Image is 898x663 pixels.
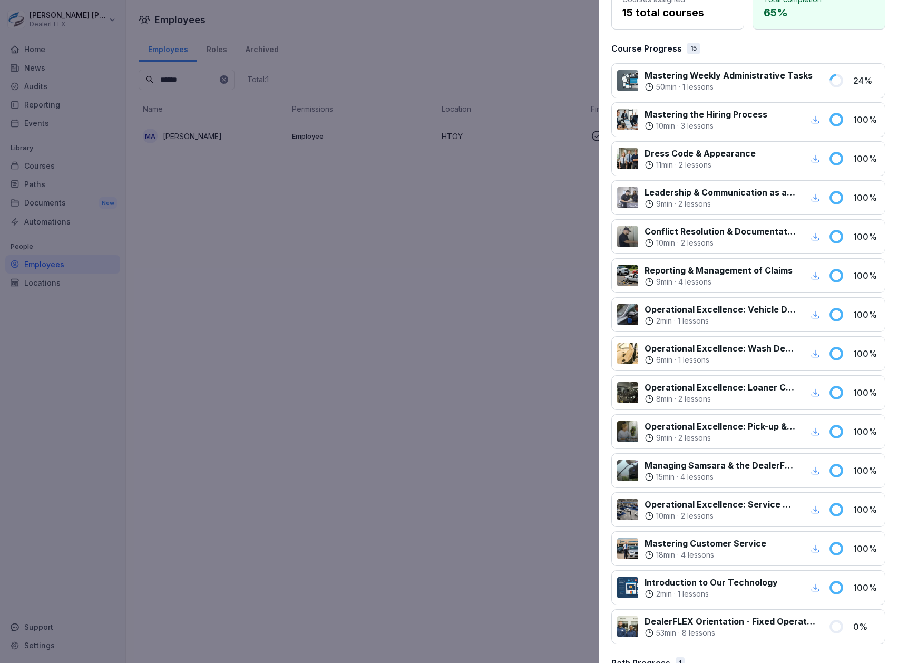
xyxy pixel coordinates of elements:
[656,394,672,404] p: 8 min
[645,160,756,170] div: ·
[681,511,714,521] p: 2 lessons
[656,433,672,443] p: 9 min
[645,615,816,628] p: DealerFLEX Orientation - Fixed Operations Division
[682,628,715,638] p: 8 lessons
[645,576,778,589] p: Introduction to Our Technology
[645,459,796,472] p: Managing Samsara & the DealerFLEX FlexCam Program
[678,394,711,404] p: 2 lessons
[656,472,675,482] p: 15 min
[764,5,874,21] p: 65 %
[656,238,675,248] p: 10 min
[687,43,700,54] div: 15
[656,589,672,599] p: 2 min
[656,277,672,287] p: 9 min
[611,42,682,55] p: Course Progress
[853,542,880,555] p: 100 %
[645,147,756,160] p: Dress Code & Appearance
[853,113,880,126] p: 100 %
[678,277,711,287] p: 4 lessons
[622,5,733,21] p: 15 total courses
[645,225,796,238] p: Conflict Resolution & Documentation
[682,82,714,92] p: 1 lessons
[656,160,673,170] p: 11 min
[645,589,778,599] div: ·
[853,74,880,87] p: 24 %
[678,199,711,209] p: 2 lessons
[645,511,796,521] div: ·
[645,342,796,355] p: Operational Excellence: Wash Department
[645,420,796,433] p: Operational Excellence: Pick-up & Delivery Services
[853,269,880,282] p: 100 %
[645,199,796,209] div: ·
[680,472,714,482] p: 4 lessons
[656,355,672,365] p: 6 min
[645,433,796,443] div: ·
[645,628,816,638] div: ·
[645,264,793,277] p: Reporting & Management of Claims
[645,303,796,316] p: Operational Excellence: Vehicle Detailing
[678,355,709,365] p: 1 lessons
[681,238,714,248] p: 2 lessons
[645,238,796,248] div: ·
[853,581,880,594] p: 100 %
[645,108,767,121] p: Mastering the Hiring Process
[678,433,711,443] p: 2 lessons
[656,628,676,638] p: 53 min
[656,121,675,131] p: 10 min
[853,230,880,243] p: 100 %
[679,160,711,170] p: 2 lessons
[853,503,880,516] p: 100 %
[681,121,714,131] p: 3 lessons
[678,589,709,599] p: 1 lessons
[645,537,766,550] p: Mastering Customer Service
[853,347,880,360] p: 100 %
[853,620,880,633] p: 0 %
[853,425,880,438] p: 100 %
[645,82,813,92] div: ·
[645,277,793,287] div: ·
[645,186,796,199] p: Leadership & Communication as a Manager
[678,316,709,326] p: 1 lessons
[853,152,880,165] p: 100 %
[853,191,880,204] p: 100 %
[645,121,767,131] div: ·
[656,550,675,560] p: 18 min
[645,316,796,326] div: ·
[656,316,672,326] p: 2 min
[656,82,677,92] p: 50 min
[656,199,672,209] p: 9 min
[656,511,675,521] p: 10 min
[853,386,880,399] p: 100 %
[645,355,796,365] div: ·
[853,464,880,477] p: 100 %
[853,308,880,321] p: 100 %
[681,550,714,560] p: 4 lessons
[645,394,796,404] div: ·
[645,69,813,82] p: Mastering Weekly Administrative Tasks
[645,550,766,560] div: ·
[645,472,796,482] div: ·
[645,498,796,511] p: Operational Excellence: Service Department
[645,381,796,394] p: Operational Excellence: Loaner Car Services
